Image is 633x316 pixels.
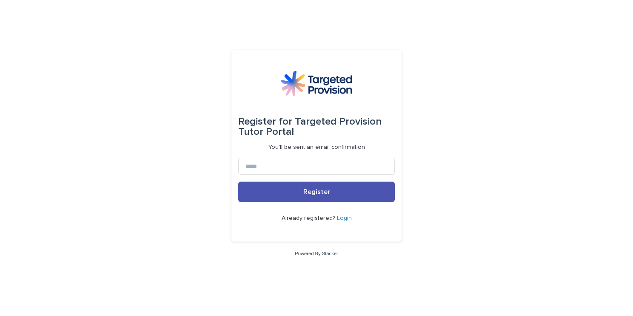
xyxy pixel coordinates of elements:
[238,110,395,144] div: Targeted Provision Tutor Portal
[337,215,352,221] a: Login
[281,71,352,96] img: M5nRWzHhSzIhMunXDL62
[303,188,330,195] span: Register
[238,182,395,202] button: Register
[282,215,337,221] span: Already registered?
[238,117,292,127] span: Register for
[268,144,365,151] p: You'll be sent an email confirmation
[295,251,338,256] a: Powered By Stacker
